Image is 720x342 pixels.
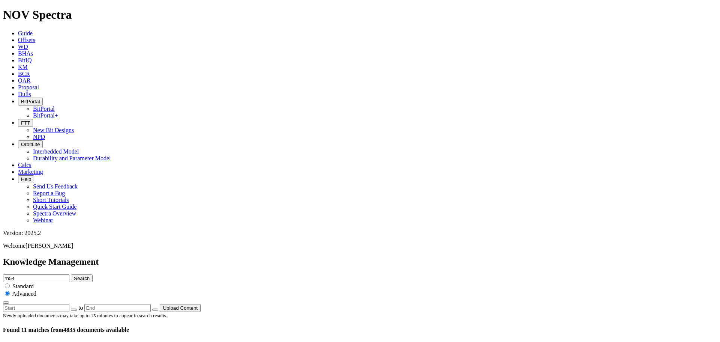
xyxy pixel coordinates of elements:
small: Newly uploaded documents may take up to 15 minutes to appear in search results. [3,313,167,318]
span: OrbitLite [21,142,40,147]
a: Send Us Feedback [33,183,78,190]
a: BitIQ [18,57,31,63]
a: BitPortal+ [33,112,58,119]
h1: NOV Spectra [3,8,717,22]
h4: 4835 documents available [3,327,717,333]
p: Welcome [3,243,717,249]
h2: Knowledge Management [3,257,717,267]
span: BitPortal [21,99,40,104]
a: Webinar [33,217,53,223]
input: e.g. Smoothsteer Record [3,274,69,282]
button: Upload Content [160,304,201,312]
a: BitPortal [33,105,55,112]
button: FTT [18,119,33,127]
span: FTT [21,120,30,126]
span: Advanced [12,291,36,297]
a: Offsets [18,37,35,43]
span: [PERSON_NAME] [25,243,73,249]
a: BHAs [18,50,33,57]
a: WD [18,44,28,50]
a: Dulls [18,91,31,97]
a: New Bit Designs [33,127,74,133]
span: to [78,304,83,311]
span: Standard [12,283,34,289]
a: Report a Bug [33,190,65,196]
a: Quick Start Guide [33,203,76,210]
span: Help [21,176,31,182]
a: Proposal [18,84,39,90]
a: Interbedded Model [33,148,79,155]
span: Found 11 matches from [3,327,63,333]
button: Help [18,175,34,183]
input: End [84,304,151,312]
a: BCR [18,71,30,77]
a: Guide [18,30,33,36]
div: Version: 2025.2 [3,230,717,237]
a: Durability and Parameter Model [33,155,111,161]
a: NPD [33,134,45,140]
button: BitPortal [18,98,43,105]
button: OrbitLite [18,140,43,148]
button: Search [71,274,93,282]
a: Short Tutorials [33,197,69,203]
a: Marketing [18,169,43,175]
a: OAR [18,77,31,84]
input: Start [3,304,69,312]
a: Spectra Overview [33,210,76,217]
a: Calcs [18,162,31,168]
a: KM [18,64,28,70]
